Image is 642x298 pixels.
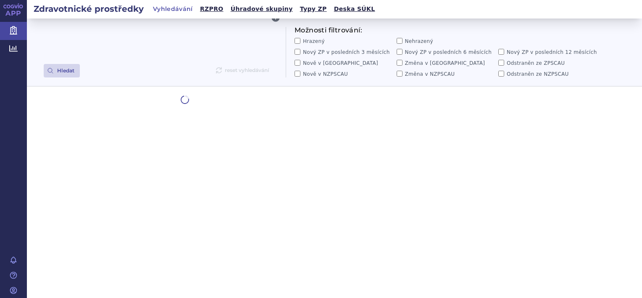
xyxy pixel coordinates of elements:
a: Typy ZP [297,3,329,15]
h2: Zdravotnické prostředky [27,3,150,15]
label: Odstraněn ze ZPSCAU [498,60,597,67]
label: Nově v NZPSCAU [295,71,393,77]
input: Nehrazený [397,38,403,44]
input: Hrazený [295,38,300,44]
a: RZPRO [197,3,226,15]
label: Hrazený [295,38,393,45]
label: Odstraněn ze NZPSCAU [498,71,597,77]
a: Deska SÚKL [332,3,378,15]
input: Nový ZP v posledních 3 měsících [295,49,300,55]
a: Vyhledávání [150,3,195,15]
label: Nehrazený [397,38,495,45]
label: Změna v [GEOGRAPHIC_DATA] [397,60,495,67]
input: Odstraněn ze NZPSCAU [498,71,504,77]
input: Nový ZP v posledních 12 měsících [498,49,504,55]
input: Nový ZP v posledních 6 měsících [397,49,403,55]
input: Nově v NZPSCAU [295,71,300,77]
input: Odstraněn ze ZPSCAU [498,60,504,66]
input: Nově v [GEOGRAPHIC_DATA] [295,60,300,66]
input: Změna v NZPSCAU [397,71,403,77]
label: Změna v NZPSCAU [397,71,495,77]
h3: Možnosti filtrování: [295,27,597,34]
a: Úhradové skupiny [228,3,295,15]
label: Nový ZP v posledních 3 měsících [295,49,393,56]
label: Nový ZP v posledních 12 měsících [498,49,597,56]
input: Změna v [GEOGRAPHIC_DATA] [397,60,403,66]
button: Hledat [44,64,80,77]
label: Nově v [GEOGRAPHIC_DATA] [295,60,393,67]
label: Nový ZP v posledních 6 měsících [397,49,495,56]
